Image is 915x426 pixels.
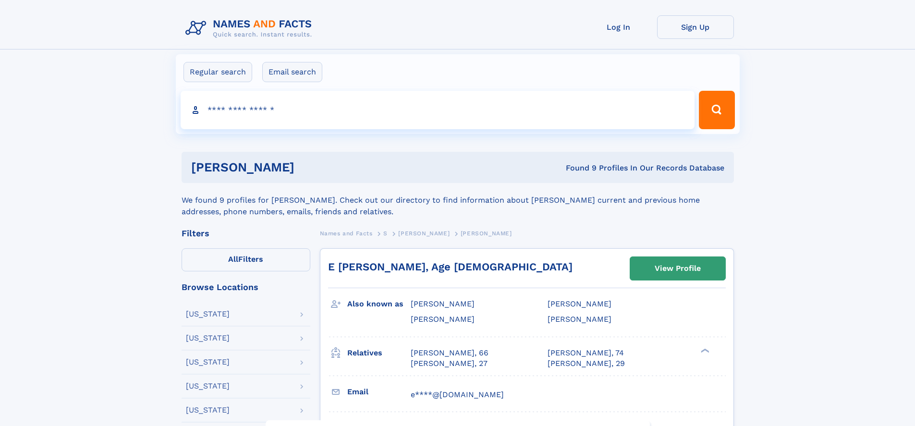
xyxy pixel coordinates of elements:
[698,347,710,353] div: ❯
[186,358,230,366] div: [US_STATE]
[182,183,734,218] div: We found 9 profiles for [PERSON_NAME]. Check out our directory to find information about [PERSON_...
[182,15,320,41] img: Logo Names and Facts
[262,62,322,82] label: Email search
[228,255,238,264] span: All
[699,91,734,129] button: Search Button
[186,382,230,390] div: [US_STATE]
[411,315,475,324] span: [PERSON_NAME]
[328,261,573,273] a: E [PERSON_NAME], Age [DEMOGRAPHIC_DATA]
[548,358,625,369] a: [PERSON_NAME], 29
[186,334,230,342] div: [US_STATE]
[580,15,657,39] a: Log In
[347,296,411,312] h3: Also known as
[411,299,475,308] span: [PERSON_NAME]
[186,310,230,318] div: [US_STATE]
[630,257,725,280] a: View Profile
[548,348,624,358] a: [PERSON_NAME], 74
[461,230,512,237] span: [PERSON_NAME]
[657,15,734,39] a: Sign Up
[411,348,488,358] a: [PERSON_NAME], 66
[347,384,411,400] h3: Email
[186,406,230,414] div: [US_STATE]
[655,257,701,280] div: View Profile
[383,230,388,237] span: S
[398,227,450,239] a: [PERSON_NAME]
[183,62,252,82] label: Regular search
[398,230,450,237] span: [PERSON_NAME]
[347,345,411,361] h3: Relatives
[191,161,430,173] h1: [PERSON_NAME]
[430,163,724,173] div: Found 9 Profiles In Our Records Database
[548,315,611,324] span: [PERSON_NAME]
[320,227,373,239] a: Names and Facts
[548,299,611,308] span: [PERSON_NAME]
[411,358,488,369] a: [PERSON_NAME], 27
[383,227,388,239] a: S
[181,91,695,129] input: search input
[182,248,310,271] label: Filters
[182,283,310,292] div: Browse Locations
[182,229,310,238] div: Filters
